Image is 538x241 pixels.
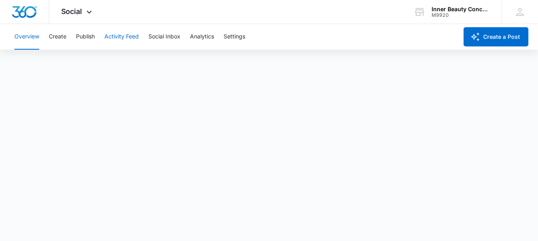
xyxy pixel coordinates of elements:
button: Create [49,24,66,50]
button: Activity Feed [104,24,139,50]
div: account id [432,12,490,18]
button: Overview [14,24,39,50]
button: Create a Post [464,27,528,46]
button: Settings [224,24,245,50]
button: Publish [76,24,95,50]
button: Analytics [190,24,214,50]
span: Social [61,7,82,16]
div: account name [432,6,490,12]
button: Social Inbox [148,24,180,50]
